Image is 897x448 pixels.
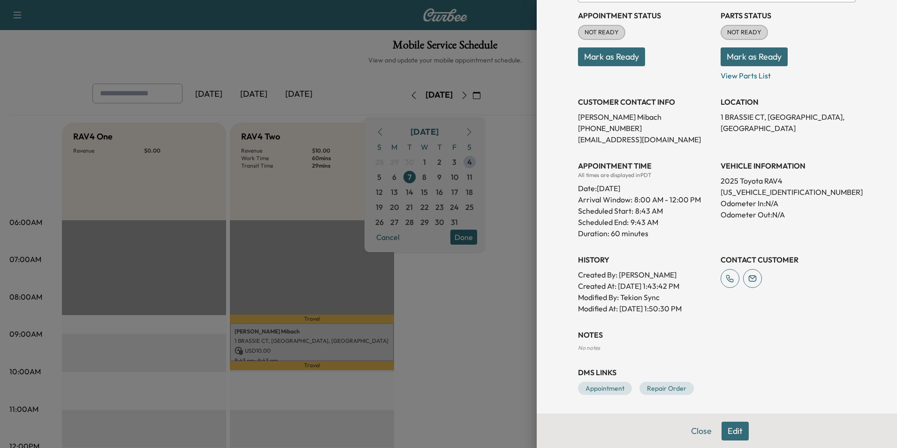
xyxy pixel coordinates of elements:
[722,28,767,37] span: NOT READY
[578,329,856,340] h3: NOTES
[634,194,701,205] span: 8:00 AM - 12:00 PM
[578,123,713,134] p: [PHONE_NUMBER]
[721,111,856,134] p: 1 BRASSIE CT, [GEOGRAPHIC_DATA], [GEOGRAPHIC_DATA]
[685,422,718,440] button: Close
[578,292,713,303] p: Modified By : Tekion Sync
[722,422,749,440] button: Edit
[578,194,713,205] p: Arrival Window:
[721,160,856,171] h3: VEHICLE INFORMATION
[635,205,663,216] p: 8:43 AM
[578,254,713,265] h3: History
[721,47,788,66] button: Mark as Ready
[631,216,658,228] p: 9:43 AM
[721,10,856,21] h3: Parts Status
[578,280,713,292] p: Created At : [DATE] 1:43:42 PM
[721,209,856,220] p: Odometer Out: N/A
[578,382,632,395] a: Appointment
[578,10,713,21] h3: Appointment Status
[578,228,713,239] p: Duration: 60 minutes
[578,179,713,194] div: Date: [DATE]
[578,205,633,216] p: Scheduled Start:
[578,160,713,171] h3: APPOINTMENT TIME
[721,175,856,186] p: 2025 Toyota RAV4
[579,28,624,37] span: NOT READY
[578,171,713,179] div: All times are displayed in PDT
[721,186,856,198] p: [US_VEHICLE_IDENTIFICATION_NUMBER]
[721,198,856,209] p: Odometer In: N/A
[578,367,856,378] h3: DMS Links
[578,344,856,352] div: No notes
[639,382,694,395] a: Repair Order
[578,134,713,145] p: [EMAIL_ADDRESS][DOMAIN_NAME]
[578,303,713,314] p: Modified At : [DATE] 1:50:30 PM
[578,47,645,66] button: Mark as Ready
[578,216,629,228] p: Scheduled End:
[578,96,713,108] h3: CUSTOMER CONTACT INFO
[721,66,856,81] p: View Parts List
[721,96,856,108] h3: LOCATION
[721,254,856,265] h3: CONTACT CUSTOMER
[578,269,713,280] p: Created By : [PERSON_NAME]
[578,111,713,123] p: [PERSON_NAME] Mibach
